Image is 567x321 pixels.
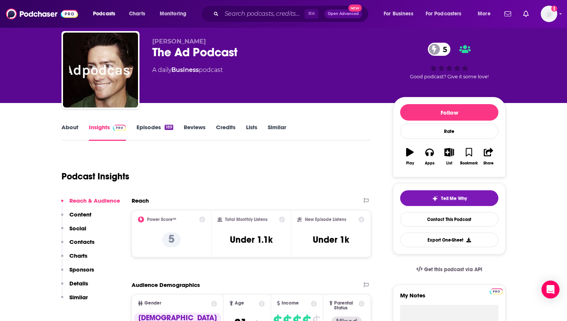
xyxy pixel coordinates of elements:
p: Sponsors [69,266,94,273]
a: Lists [246,124,257,141]
img: Podchaser Pro [113,125,126,131]
button: Content [61,211,91,225]
span: Monitoring [160,9,186,19]
a: Show notifications dropdown [520,7,532,20]
p: Content [69,211,91,218]
button: Contacts [61,238,94,252]
button: open menu [88,8,125,20]
span: Logged in as oliviaschaefers [541,6,557,22]
button: open menu [154,8,196,20]
a: Pro website [490,287,503,294]
a: Charts [124,8,150,20]
div: Share [483,161,493,166]
svg: Add a profile image [551,6,557,12]
h2: Reach [132,197,149,204]
input: Search podcasts, credits, & more... [222,8,304,20]
span: Charts [129,9,145,19]
h2: Power Score™ [147,217,176,222]
button: Details [61,280,88,294]
button: Reach & Audience [61,197,120,211]
button: List [439,143,459,170]
h2: New Episode Listens [305,217,346,222]
span: Gender [144,301,161,306]
button: Apps [420,143,439,170]
button: Show profile menu [541,6,557,22]
span: ⌘ K [304,9,318,19]
img: The Ad Podcast [63,33,138,107]
div: Search podcasts, credits, & more... [208,5,376,22]
div: Apps [425,161,435,166]
button: Charts [61,252,87,266]
span: Open Advanced [328,12,359,16]
p: 5 [162,232,181,247]
a: Similar [268,124,286,141]
a: Get this podcast via API [410,260,488,279]
p: Charts [69,252,87,259]
a: InsightsPodchaser Pro [89,124,126,141]
div: A daily podcast [152,66,223,75]
div: Open Intercom Messenger [541,281,559,299]
div: Play [406,161,414,166]
span: 5 [435,43,451,56]
a: Business [171,66,199,73]
div: 5Good podcast? Give it some love! [393,38,505,84]
a: Reviews [184,124,205,141]
h2: Total Monthly Listens [225,217,267,222]
button: Similar [61,294,88,308]
button: open menu [421,8,472,20]
button: open menu [378,8,423,20]
span: More [478,9,490,19]
span: Get this podcast via API [424,266,482,273]
span: Age [235,301,244,306]
img: Podchaser Pro [490,288,503,294]
span: For Podcasters [426,9,462,19]
h3: Under 1.1k [230,234,273,245]
h1: Podcast Insights [61,171,129,182]
h3: Under 1k [313,234,349,245]
div: List [446,161,452,166]
p: Contacts [69,238,94,245]
button: Open AdvancedNew [324,9,362,18]
button: Share [479,143,498,170]
label: My Notes [400,292,498,305]
button: Bookmark [459,143,478,170]
button: Export One-Sheet [400,233,498,247]
span: Good podcast? Give it some love! [410,74,489,79]
span: For Business [384,9,413,19]
button: Sponsors [61,266,94,280]
span: Tell Me Why [441,196,467,202]
span: Podcasts [93,9,115,19]
span: New [348,4,362,12]
span: Parental Status [334,301,357,311]
img: User Profile [541,6,557,22]
div: Bookmark [460,161,478,166]
a: Episodes189 [136,124,173,141]
button: Play [400,143,420,170]
span: Income [282,301,299,306]
p: Reach & Audience [69,197,120,204]
a: 5 [428,43,451,56]
p: Details [69,280,88,287]
button: open menu [472,8,500,20]
a: Contact This Podcast [400,212,498,227]
div: 189 [165,125,173,130]
button: Social [61,225,86,239]
div: Rate [400,124,498,139]
span: [PERSON_NAME] [152,38,206,45]
button: Follow [400,104,498,121]
a: Show notifications dropdown [501,7,514,20]
a: Credits [216,124,235,141]
img: Podchaser - Follow, Share and Rate Podcasts [6,7,78,21]
a: About [61,124,78,141]
h2: Audience Demographics [132,281,200,288]
p: Social [69,225,86,232]
img: tell me why sparkle [432,196,438,202]
button: tell me why sparkleTell Me Why [400,190,498,206]
p: Similar [69,294,88,301]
